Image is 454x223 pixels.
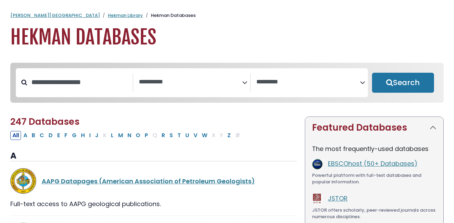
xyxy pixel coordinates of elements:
button: Filter Results M [116,131,125,140]
button: Filter Results P [143,131,150,140]
button: Filter Results Z [225,131,233,140]
button: Filter Results H [79,131,87,140]
button: Filter Results C [38,131,46,140]
button: Filter Results R [159,131,167,140]
a: JSTOR [328,194,348,203]
nav: Search filters [10,63,444,103]
button: Filter Results L [109,131,116,140]
div: Alpha-list to filter by first letter of database name [10,131,243,139]
div: Full-text access to AAPG geological publications. [10,199,297,209]
button: Filter Results D [47,131,55,140]
button: Filter Results T [175,131,183,140]
input: Search database by title or keyword [27,77,133,88]
button: All [10,131,21,140]
a: Hekman Library [108,12,143,19]
textarea: Search [139,79,242,86]
button: Filter Results G [70,131,79,140]
li: Hekman Databases [143,12,196,19]
button: Filter Results I [87,131,93,140]
button: Filter Results F [62,131,70,140]
div: Powerful platform with full-text databases and popular information. [312,172,436,185]
a: [PERSON_NAME][GEOGRAPHIC_DATA] [10,12,100,19]
button: Filter Results U [183,131,191,140]
button: Filter Results V [192,131,199,140]
button: Filter Results B [30,131,37,140]
button: Submit for Search Results [372,73,434,93]
button: Filter Results N [125,131,133,140]
a: EBSCOhost (50+ Databases) [328,159,417,168]
button: Featured Databases [305,117,443,139]
button: Filter Results W [200,131,209,140]
button: Filter Results E [55,131,62,140]
a: AAPG Datapages (American Association of Petroleum Geologists) [42,177,255,185]
button: Filter Results A [21,131,29,140]
button: Filter Results J [93,131,101,140]
button: Filter Results O [134,131,142,140]
h1: Hekman Databases [10,26,444,49]
nav: breadcrumb [10,12,444,19]
h3: A [10,151,297,161]
p: The most frequently-used databases [312,144,436,153]
button: Filter Results S [167,131,175,140]
span: 247 Databases [10,115,80,128]
textarea: Search [256,79,360,86]
div: JSTOR offers scholarly, peer-reviewed journals across numerous disciplines. [312,207,436,220]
